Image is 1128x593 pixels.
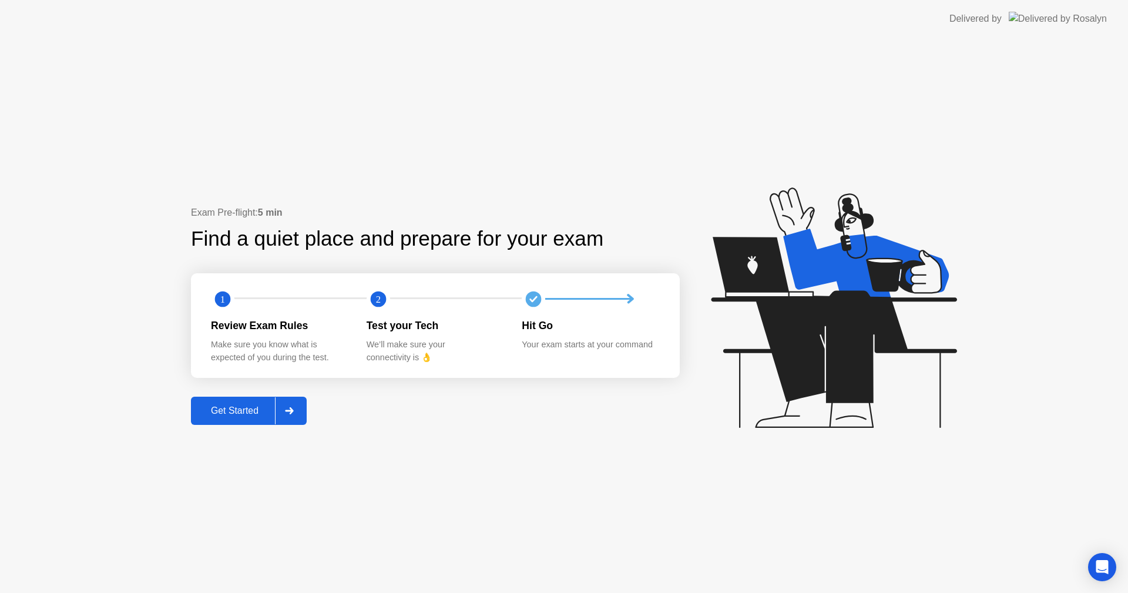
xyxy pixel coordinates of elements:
div: Exam Pre-flight: [191,206,680,220]
b: 5 min [258,207,283,217]
div: Open Intercom Messenger [1088,553,1116,581]
div: Review Exam Rules [211,318,348,333]
text: 2 [376,293,381,304]
div: We’ll make sure your connectivity is 👌 [367,339,503,364]
div: Make sure you know what is expected of you during the test. [211,339,348,364]
img: Delivered by Rosalyn [1009,12,1107,25]
div: Delivered by [949,12,1002,26]
div: Hit Go [522,318,659,333]
div: Test your Tech [367,318,503,333]
div: Your exam starts at your command [522,339,659,351]
div: Get Started [194,406,275,416]
button: Get Started [191,397,307,425]
div: Find a quiet place and prepare for your exam [191,223,605,254]
text: 1 [220,293,225,304]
